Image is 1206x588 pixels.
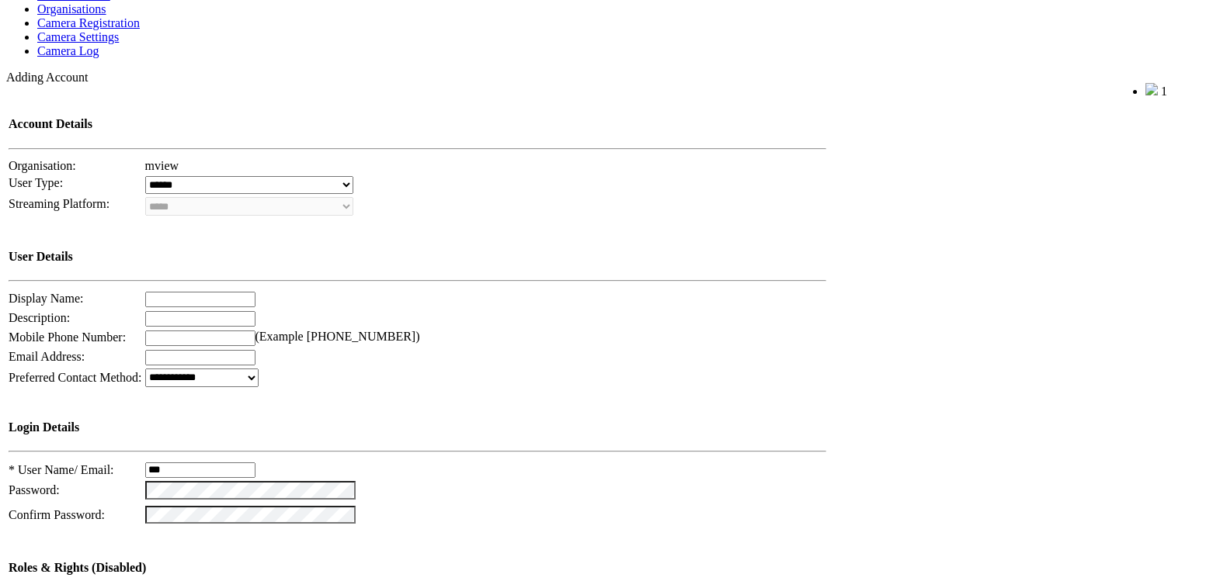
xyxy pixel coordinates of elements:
[9,292,83,305] span: Display Name:
[37,16,140,29] a: Camera Registration
[9,420,826,434] h4: Login Details
[976,84,1114,95] span: Welcome, aqil_super (Supervisor)
[9,117,826,131] h4: Account Details
[37,30,119,43] a: Camera Settings
[1145,83,1158,95] img: bell25.png
[9,463,114,476] span: * User Name/ Email:
[9,483,60,496] span: Password:
[9,371,142,384] span: Preferred Contact Method:
[9,508,105,521] span: Confirm Password:
[37,44,99,57] a: Camera Log
[37,2,106,16] a: Organisations
[1161,85,1167,98] span: 1
[9,311,70,324] span: Description:
[9,330,126,344] span: Mobile Phone Number:
[144,158,828,174] td: mview
[6,71,88,84] span: Adding Account
[9,159,76,172] span: Organisation:
[9,197,109,210] span: Streaming Platform:
[9,350,85,363] span: Email Address:
[255,330,420,343] span: (Example [PHONE_NUMBER])
[9,561,826,575] h4: Roles & Rights (Disabled)
[9,250,826,264] h4: User Details
[9,176,63,189] span: User Type:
